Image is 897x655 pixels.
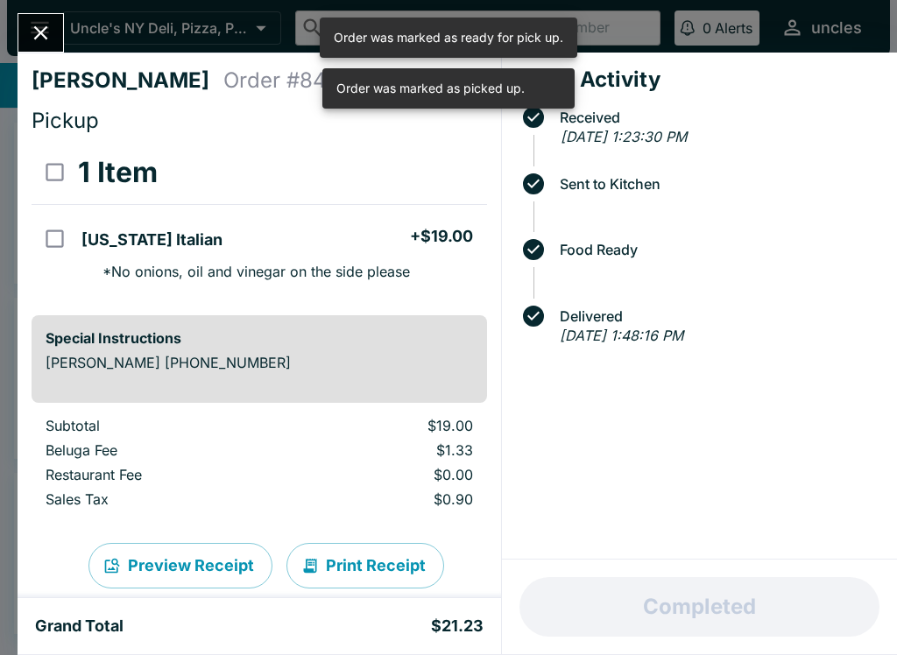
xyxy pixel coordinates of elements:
p: $1.33 [305,441,473,459]
p: $0.90 [305,490,473,508]
table: orders table [32,141,487,301]
h5: Grand Total [35,616,124,637]
h4: [PERSON_NAME] [32,67,223,94]
p: [PERSON_NAME] [PHONE_NUMBER] [46,354,473,371]
div: Order was marked as picked up. [336,74,525,103]
button: Close [18,14,63,52]
span: Sent to Kitchen [551,176,883,192]
h5: $21.23 [431,616,484,637]
span: Delivered [551,308,883,324]
div: Order was marked as ready for pick up. [334,23,563,53]
span: Pickup [32,108,99,133]
button: Preview Receipt [88,543,272,588]
span: Received [551,109,883,125]
p: Beluga Fee [46,441,277,459]
p: Restaurant Fee [46,466,277,483]
em: [DATE] 1:23:30 PM [561,128,687,145]
p: $19.00 [305,417,473,434]
h5: + $19.00 [410,226,473,247]
p: $0.00 [305,466,473,483]
p: * No onions, oil and vinegar on the side please [88,263,410,280]
span: Food Ready [551,242,883,257]
h3: 1 Item [78,155,158,190]
p: Sales Tax [46,490,277,508]
h4: Order # 842108 [223,67,375,94]
table: orders table [32,417,487,515]
h6: Special Instructions [46,329,473,347]
h4: Order Activity [516,67,883,93]
em: [DATE] 1:48:16 PM [560,327,683,344]
button: Print Receipt [286,543,444,588]
p: Subtotal [46,417,277,434]
h5: [US_STATE] Italian [81,229,222,250]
